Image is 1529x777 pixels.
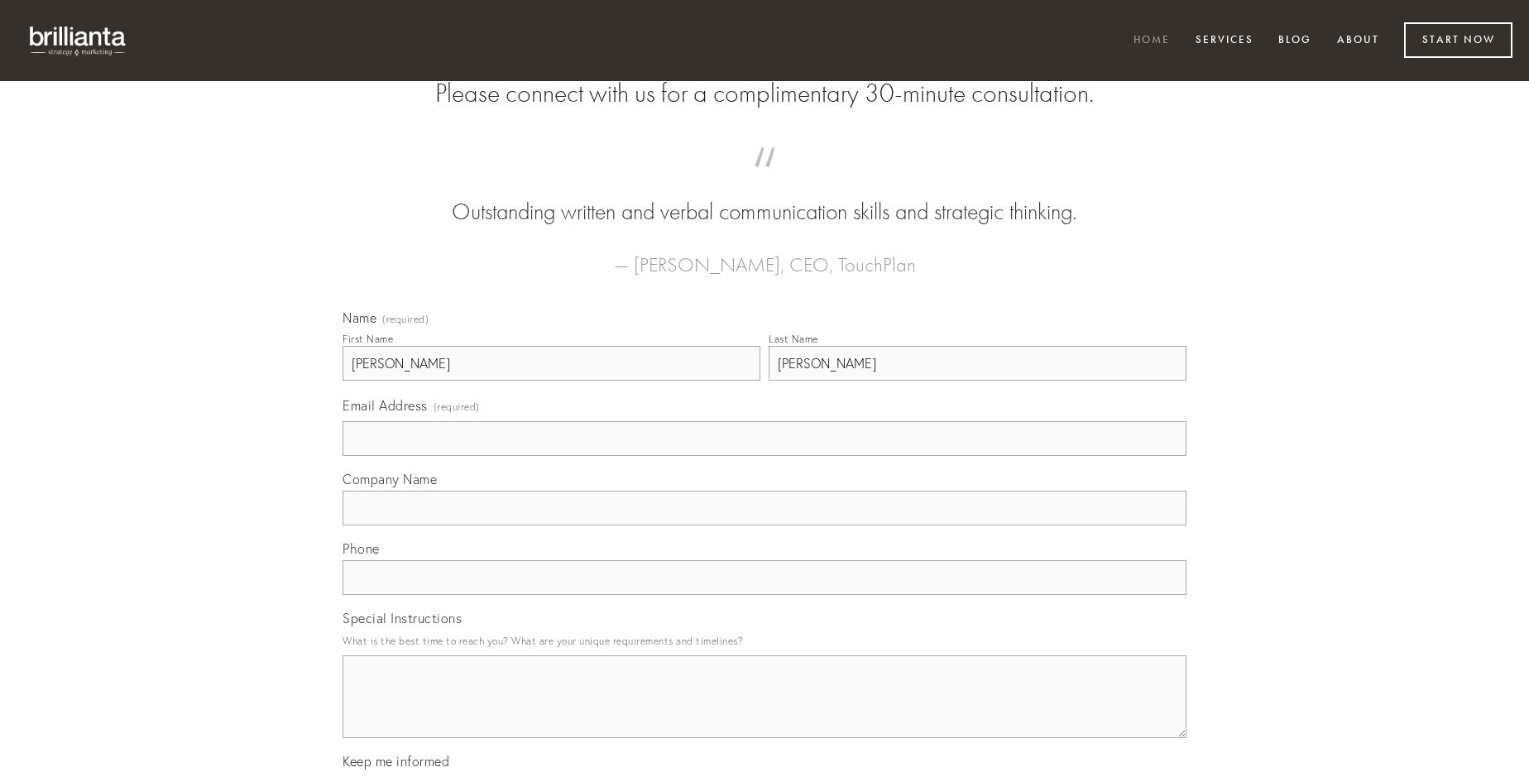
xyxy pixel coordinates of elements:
[343,540,380,557] span: Phone
[343,309,376,326] span: Name
[369,164,1160,196] span: “
[1123,27,1181,55] a: Home
[17,17,141,65] img: brillianta - research, strategy, marketing
[343,333,393,345] div: First Name
[343,753,449,770] span: Keep me informed
[1185,27,1264,55] a: Services
[343,630,1186,652] p: What is the best time to reach you? What are your unique requirements and timelines?
[769,333,818,345] div: Last Name
[343,397,428,414] span: Email Address
[434,396,480,418] span: (required)
[1268,27,1322,55] a: Blog
[382,314,429,324] span: (required)
[369,164,1160,228] blockquote: Outstanding written and verbal communication skills and strategic thinking.
[369,228,1160,281] figcaption: — [PERSON_NAME], CEO, TouchPlan
[343,78,1186,109] h2: Please connect with us for a complimentary 30-minute consultation.
[1404,22,1512,58] a: Start Now
[343,471,437,487] span: Company Name
[343,610,462,626] span: Special Instructions
[1326,27,1390,55] a: About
